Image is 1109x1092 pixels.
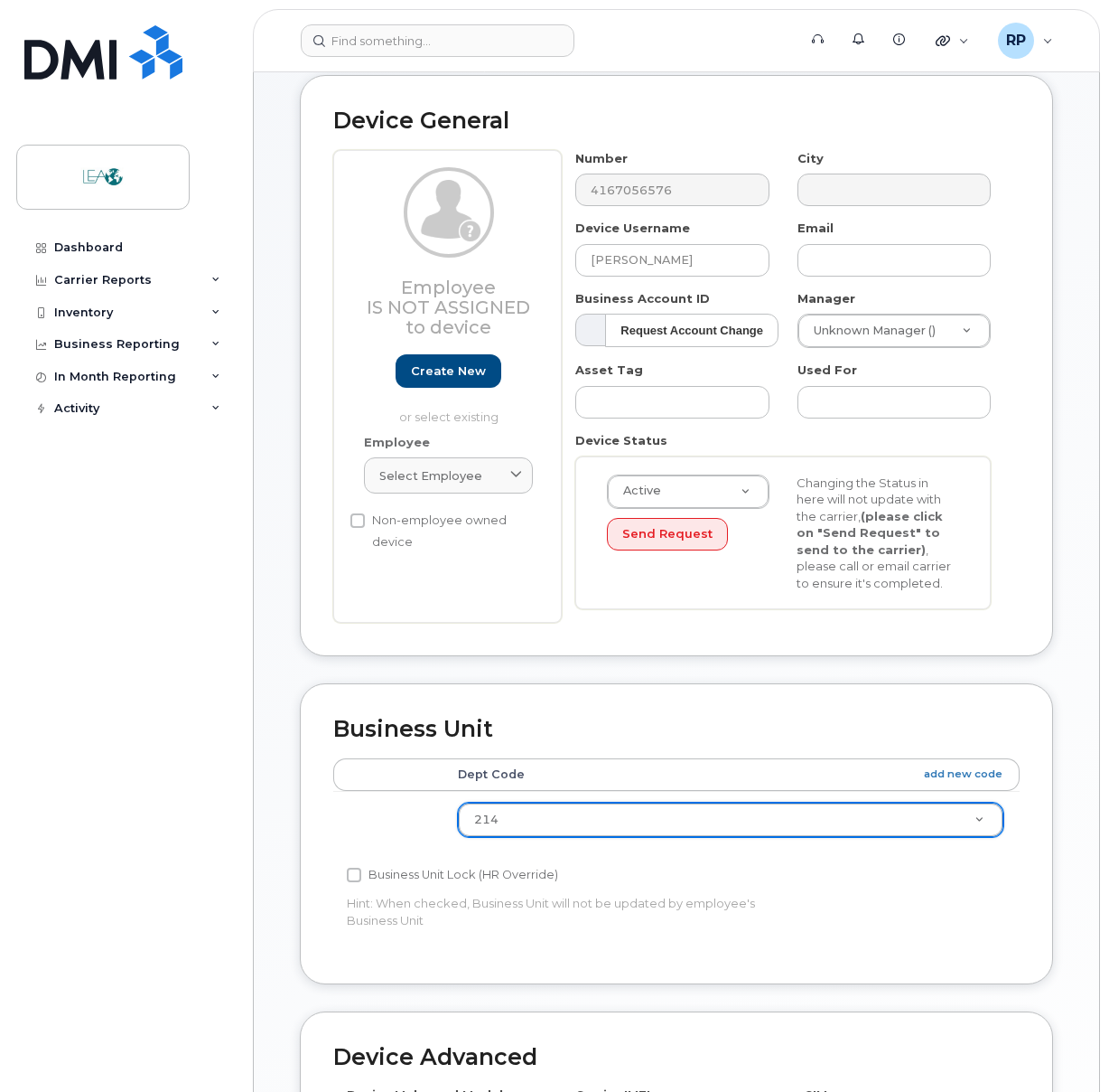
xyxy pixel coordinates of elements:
button: Request Account Change [605,314,778,347]
input: Business Unit Lock (HR Override) [347,868,361,882]
label: Device Status [575,432,667,449]
a: add new code [924,767,1002,782]
a: Select employee [364,457,533,494]
a: Unknown Manager () [798,315,990,347]
label: Non-employee owned device [350,510,532,553]
label: Device Username [575,220,690,237]
label: Used For [797,362,857,379]
label: Asset Tag [575,362,643,379]
a: 214 [459,804,1002,836]
label: City [797,150,824,167]
h2: Device General [333,108,1020,134]
a: Create new [396,354,501,388]
h3: Employee [364,278,533,337]
input: Non-employee owned device [350,513,365,528]
strong: (please click on "Send Request" to send to the carrier) [797,509,943,557]
span: Active [612,483,661,499]
span: RP [1006,30,1026,52]
div: Changing the Status in here will not update with the carrier, , please call or email carrier to e... [783,475,973,592]
strong: Request Account Change [620,324,763,337]
input: Find something... [301,24,574,57]
label: Manager [797,290,855,307]
span: Select employee [379,467,482,485]
label: Business Unit Lock (HR Override) [347,864,558,886]
div: Quicklinks [923,23,982,59]
a: Active [608,475,769,508]
span: 214 [474,813,499,826]
p: or select existing [364,409,533,426]
div: Randy Pond [985,23,1066,59]
h2: Business Unit [333,717,1020,742]
span: Is not assigned [367,297,530,318]
th: Dept Code [442,758,1020,791]
span: Unknown Manager () [803,323,936,339]
span: to device [405,316,491,338]
label: Number [575,150,628,167]
label: Email [797,220,834,237]
h2: Device Advanced [333,1045,1020,1070]
label: Employee [364,434,430,451]
label: Business Account ID [575,290,710,307]
p: Hint: When checked, Business Unit will not be updated by employee's Business Unit [347,895,777,928]
button: Send Request [607,518,728,551]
